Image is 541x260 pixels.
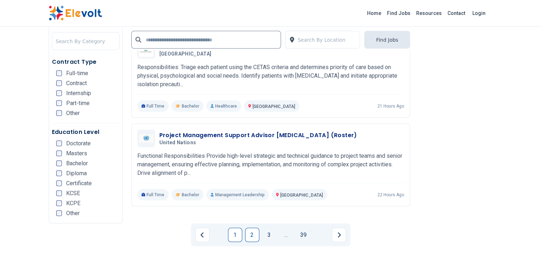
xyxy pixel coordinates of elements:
[159,140,196,146] span: United Nations
[262,228,276,242] a: Page 3
[66,90,91,96] span: Internship
[66,161,88,166] span: Bachelor
[66,141,91,146] span: Doctorate
[159,51,212,57] span: [GEOGRAPHIC_DATA]
[66,151,87,156] span: Masters
[66,110,80,116] span: Other
[137,63,404,89] p: Responsibilities: Triage each patient using the CETAS criteria and determines priority of care ba...
[49,6,102,21] img: Elevolt
[52,58,120,66] h5: Contract Type
[296,228,311,242] a: Page 39
[228,228,242,242] a: Page 1 is your current page
[195,228,209,242] a: Previous page
[377,103,404,109] p: 21 hours ago
[66,201,80,206] span: KCPE
[137,152,404,177] p: Functional Responsibilities Provide high-level strategic and technical guidance to project teams ...
[279,228,293,242] a: Jump forward
[66,181,92,186] span: Certificate
[182,103,199,109] span: Bachelor
[137,130,404,201] a: United NationsProject Management Support Advisor [MEDICAL_DATA] (Roster)United NationsFunctional ...
[280,193,323,198] span: [GEOGRAPHIC_DATA]
[56,210,62,216] input: Other
[66,210,80,216] span: Other
[56,201,62,206] input: KCPE
[468,6,490,20] a: Login
[206,100,241,112] p: Healthcare
[56,171,62,176] input: Diploma
[56,80,62,86] input: Contract
[182,192,199,198] span: Bachelor
[56,110,62,116] input: Other
[332,228,346,242] a: Next page
[445,7,468,19] a: Contact
[56,151,62,156] input: Masters
[56,71,62,76] input: Full-time
[195,228,346,242] ul: Pagination
[56,191,62,196] input: KCSE
[66,191,80,196] span: KCSE
[137,100,169,112] p: Full Time
[206,189,269,201] p: Management Leadership
[56,181,62,186] input: Certificate
[364,7,384,19] a: Home
[66,71,88,76] span: Full-time
[137,189,169,201] p: Full Time
[253,104,295,109] span: [GEOGRAPHIC_DATA]
[56,141,62,146] input: Doctorate
[377,192,404,198] p: 22 hours ago
[56,161,62,166] input: Bachelor
[66,80,87,86] span: Contract
[137,41,404,112] a: Aga khan UniversityClinical Nurse, Accident And Emergency[GEOGRAPHIC_DATA]Responsibilities: Triag...
[66,100,90,106] span: Part-time
[364,31,410,49] button: Find Jobs
[66,171,87,176] span: Diploma
[52,128,120,136] h5: Education Level
[56,90,62,96] input: Internship
[413,7,445,19] a: Resources
[56,100,62,106] input: Part-time
[245,228,259,242] a: Page 2
[384,7,413,19] a: Find Jobs
[139,134,153,142] img: United Nations
[159,131,357,140] h3: Project Management Support Advisor [MEDICAL_DATA] (Roster)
